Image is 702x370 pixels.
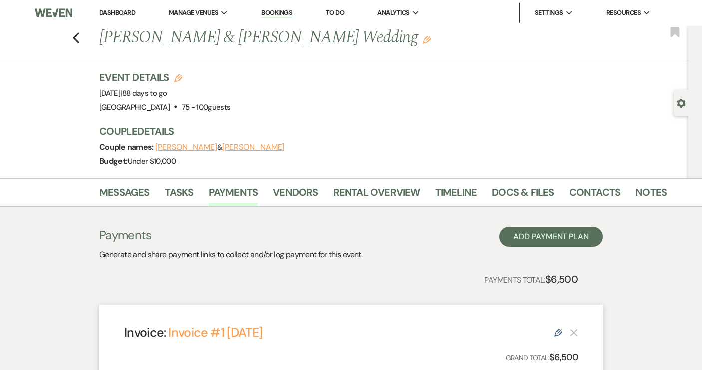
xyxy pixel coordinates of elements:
a: Rental Overview [333,185,420,206]
button: Edit [423,35,431,44]
span: [GEOGRAPHIC_DATA] [99,102,170,112]
button: Add Payment Plan [499,227,603,247]
a: Messages [99,185,150,206]
a: Bookings [261,8,292,18]
a: Docs & Files [492,185,554,206]
span: & [155,142,284,152]
span: [DATE] [99,88,167,98]
a: Tasks [165,185,194,206]
button: [PERSON_NAME] [155,143,217,151]
span: Couple names: [99,142,155,152]
button: Open lead details [677,98,686,107]
a: Contacts [569,185,621,206]
h3: Payments [99,227,362,244]
a: Vendors [273,185,318,206]
span: Manage Venues [169,8,218,18]
button: [PERSON_NAME] [222,143,284,151]
span: 75 - 100 guests [182,102,231,112]
p: Generate and share payment links to collect and/or log payment for this event. [99,248,362,261]
span: Analytics [377,8,409,18]
a: Timeline [435,185,477,206]
h1: [PERSON_NAME] & [PERSON_NAME] Wedding [99,26,547,50]
a: Payments [209,185,258,206]
span: Under $10,000 [128,156,176,166]
a: To Do [326,8,344,17]
span: | [120,88,167,98]
strong: $6,500 [545,273,578,286]
img: Weven Logo [35,2,72,23]
a: Dashboard [99,8,135,17]
p: Grand Total: [506,350,578,365]
h3: Couple Details [99,124,659,138]
a: Invoice #1 [DATE] [168,324,262,341]
span: 88 days to go [122,88,167,98]
h4: Invoice: [124,324,262,341]
strong: $6,500 [549,351,578,363]
button: This payment plan cannot be deleted because it contains links that have been paid through Weven’s... [570,328,578,337]
span: Budget: [99,156,128,166]
h3: Event Details [99,70,231,84]
p: Payments Total: [484,271,578,287]
a: Notes [635,185,667,206]
span: Settings [535,8,563,18]
span: Resources [606,8,641,18]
